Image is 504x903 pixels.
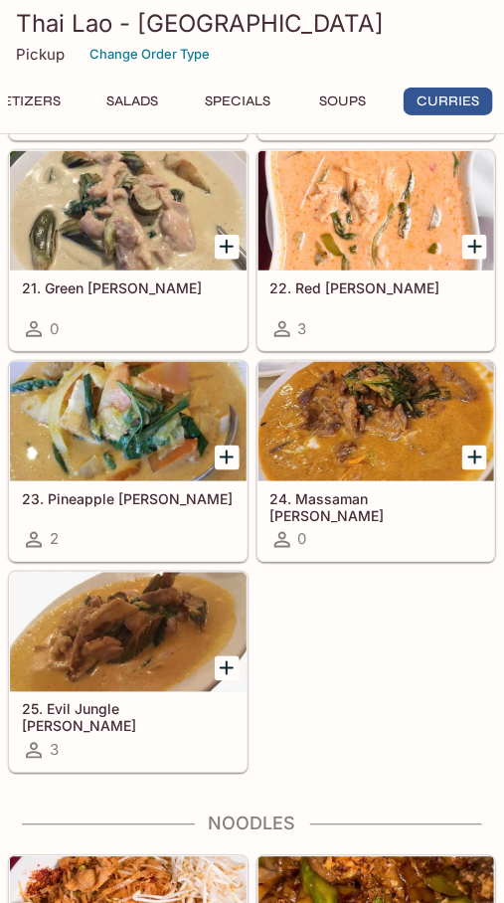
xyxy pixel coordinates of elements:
[16,45,65,64] p: Pickup
[258,151,495,271] div: 22. Red Curry
[257,150,496,351] a: 22. Red [PERSON_NAME]3
[258,362,495,481] div: 24. Massaman Curry
[16,8,488,39] h3: Thai Lao - [GEOGRAPHIC_DATA]
[9,361,248,562] a: 23. Pineapple [PERSON_NAME]2
[193,88,282,115] button: Specials
[215,656,240,681] button: Add 25. Evil Jungle Curry
[462,235,487,260] button: Add 22. Red Curry
[22,279,235,296] h5: 21. Green [PERSON_NAME]
[298,530,307,549] span: 0
[270,279,483,296] h5: 22. Red [PERSON_NAME]
[22,490,235,507] h5: 23. Pineapple [PERSON_NAME]
[10,573,247,692] div: 25. Evil Jungle Curry
[298,319,307,338] span: 3
[50,530,59,549] span: 2
[10,362,247,481] div: 23. Pineapple Curry
[50,741,59,760] span: 3
[81,39,219,70] button: Change Order Type
[404,88,493,115] button: Curries
[22,701,235,734] h5: 25. Evil Jungle [PERSON_NAME]
[215,446,240,470] button: Add 23. Pineapple Curry
[257,361,496,562] a: 24. Massaman [PERSON_NAME]0
[270,490,483,523] h5: 24. Massaman [PERSON_NAME]
[10,151,247,271] div: 21. Green Curry
[215,235,240,260] button: Add 21. Green Curry
[9,572,248,773] a: 25. Evil Jungle [PERSON_NAME]3
[9,150,248,351] a: 21. Green [PERSON_NAME]0
[50,319,59,338] span: 0
[298,88,388,115] button: Soups
[87,88,177,115] button: Salads
[462,446,487,470] button: Add 24. Massaman Curry
[8,813,496,835] h4: Noodles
